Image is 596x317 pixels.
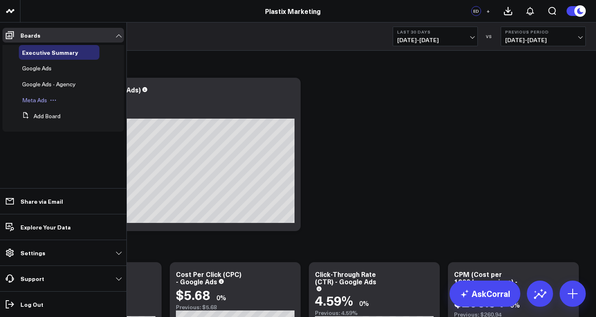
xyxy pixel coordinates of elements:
[450,281,520,307] a: AskCorral
[486,8,490,14] span: +
[471,6,481,16] div: ED
[315,310,434,316] div: Previous: 4.59%
[22,48,78,56] span: Executive Summary
[359,299,369,308] div: 0%
[176,304,295,310] div: Previous: $5.68
[20,301,43,308] p: Log Out
[19,109,61,124] button: Add Board
[22,97,47,103] a: Meta Ads
[20,250,45,256] p: Settings
[454,270,517,293] div: CPM (Cost per 1000 Impressions) - Google Ads
[265,7,321,16] a: Plastix Marketing
[505,37,581,43] span: [DATE] - [DATE]
[22,96,47,104] span: Meta Ads
[22,80,76,88] span: Google Ads - Agency
[315,270,376,286] div: Click-Through Rate (CTR) - Google Ads
[22,64,52,72] span: Google Ads
[37,112,295,119] div: Previous: 4.73k
[501,27,586,46] button: Previous Period[DATE]-[DATE]
[176,270,241,286] div: Cost Per Click (CPC) - Google Ads
[22,65,52,72] a: Google Ads
[315,293,353,308] div: 4.59%
[20,198,63,205] p: Share via Email
[2,297,124,312] a: Log Out
[216,293,226,302] div: 0%
[22,81,76,88] a: Google Ads - Agency
[176,287,210,302] div: $5.68
[20,224,71,230] p: Explore Your Data
[397,37,473,43] span: [DATE] - [DATE]
[20,32,40,38] p: Boards
[22,49,78,56] a: Executive Summary
[505,29,581,34] b: Previous Period
[482,34,497,39] div: VS
[483,6,493,16] button: +
[20,275,44,282] p: Support
[393,27,478,46] button: Last 30 Days[DATE]-[DATE]
[397,29,473,34] b: Last 30 Days
[454,295,504,309] div: $260.94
